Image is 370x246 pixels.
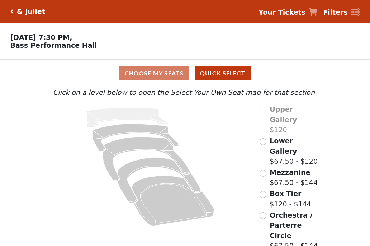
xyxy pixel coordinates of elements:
[17,8,45,16] h5: & Juliet
[323,8,348,16] strong: Filters
[270,137,297,155] span: Lower Gallery
[270,136,319,167] label: $67.50 - $120
[270,105,297,124] span: Upper Gallery
[132,176,214,226] path: Orchestra / Parterre Circle - Seats Available: 42
[270,189,311,209] label: $120 - $144
[86,108,168,127] path: Upper Gallery - Seats Available: 0
[51,87,319,98] p: Click on a level below to open the Select Your Own Seat map for that section.
[258,8,305,16] strong: Your Tickets
[270,211,312,240] span: Orchestra / Parterre Circle
[270,167,318,188] label: $67.50 - $144
[258,7,317,18] a: Your Tickets
[323,7,360,18] a: Filters
[10,9,14,14] a: Click here to go back to filters
[270,190,301,198] span: Box Tier
[270,168,310,176] span: Mezzanine
[195,66,251,80] button: Quick Select
[93,124,179,151] path: Lower Gallery - Seats Available: 147
[270,104,319,135] label: $120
